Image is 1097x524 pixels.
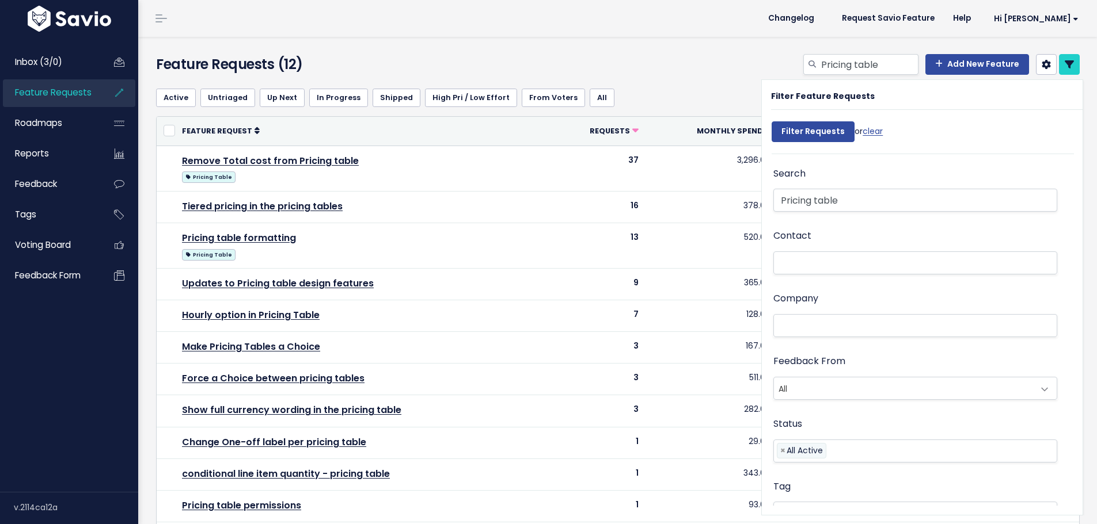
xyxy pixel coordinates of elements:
span: Roadmaps [15,117,62,129]
a: Feedback [3,171,96,197]
ul: Filter feature requests [156,89,1080,107]
span: × [780,443,785,458]
a: Change One-off label per pricing table [182,435,366,449]
input: Filter Requests [772,121,855,142]
a: Pricing Table [182,247,236,261]
a: Tiered pricing in the pricing tables [182,200,343,213]
span: Monthly spend [697,126,763,136]
input: Search features... [820,54,918,75]
a: Monthly spend [697,125,770,136]
td: 37 [551,146,646,191]
a: Updates to Pricing table design features [182,277,374,290]
a: Requests [590,125,639,136]
span: Feature Request [182,126,252,136]
td: 167.00 [646,332,777,364]
td: 1 [551,458,646,490]
td: 13 [551,223,646,268]
td: 343.00 [646,458,777,490]
td: 3,296.00 [646,146,777,191]
a: conditional line item quantity - pricing table [182,467,390,480]
span: Changelog [768,14,814,22]
a: Tags [3,201,96,228]
a: Pricing table permissions [182,499,301,512]
a: Pricing Table [182,169,236,183]
label: Status [773,416,802,433]
div: or [772,116,883,154]
a: Hi [PERSON_NAME] [980,10,1088,28]
a: Remove Total cost from Pricing table [182,154,359,167]
label: Company [773,290,818,307]
td: 282.00 [646,395,777,427]
span: Voting Board [15,239,71,251]
a: clear [863,125,883,137]
a: Add New Feature [925,54,1029,75]
span: Feedback form [15,269,81,281]
td: 511.00 [646,364,777,395]
span: Requests [590,126,630,136]
td: 9 [551,268,646,300]
a: Shipped [373,89,420,107]
a: Hourly option in Pricing Table [182,308,320,322]
h4: Feature Requests (12) [156,54,453,75]
td: 1 [551,491,646,522]
span: Tags [15,208,36,220]
a: Active [156,89,196,107]
td: 378.00 [646,191,777,223]
td: 3 [551,395,646,427]
div: v.2114ca12a [14,492,138,522]
img: logo-white.9d6f32f41409.svg [25,6,114,32]
span: Reports [15,147,49,159]
input: Search Features [773,189,1057,212]
span: Hi [PERSON_NAME] [994,14,1079,23]
label: Search [773,166,806,182]
span: Feature Requests [15,86,92,98]
a: Force a Choice between pricing tables [182,372,365,385]
span: Inbox (3/0) [15,56,62,68]
label: Tag [773,479,791,495]
span: All [774,377,1034,399]
a: Show full currency wording in the pricing table [182,403,401,416]
td: 7 [551,300,646,331]
td: 29.00 [646,427,777,458]
a: Reports [3,140,96,167]
span: Pricing Table [182,249,236,261]
a: Pricing table formatting [182,231,296,244]
a: Untriaged [200,89,255,107]
span: Feedback [15,178,57,190]
strong: Filter Feature Requests [771,90,875,102]
a: High Pri / Low Effort [425,89,517,107]
label: Contact [773,228,811,244]
td: 128.00 [646,300,777,331]
a: Voting Board [3,232,96,258]
li: All Active [777,443,826,458]
a: All [590,89,614,107]
td: 365.00 [646,268,777,300]
label: Feedback From [773,353,845,370]
a: Feedback form [3,262,96,289]
a: Inbox (3/0) [3,49,96,75]
a: Request Savio Feature [833,10,944,27]
td: 93.00 [646,491,777,522]
a: Feature Request [182,125,260,136]
a: Feature Requests [3,79,96,106]
a: In Progress [309,89,368,107]
td: 3 [551,364,646,395]
span: All [773,377,1057,400]
td: 520.00 [646,223,777,268]
td: 1 [551,427,646,458]
td: 16 [551,191,646,223]
td: 3 [551,332,646,364]
a: Roadmaps [3,110,96,136]
a: From Voters [522,89,585,107]
a: Help [944,10,980,27]
a: Make Pricing Tables a Choice [182,340,320,353]
a: Up Next [260,89,305,107]
span: Pricing Table [182,171,236,183]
